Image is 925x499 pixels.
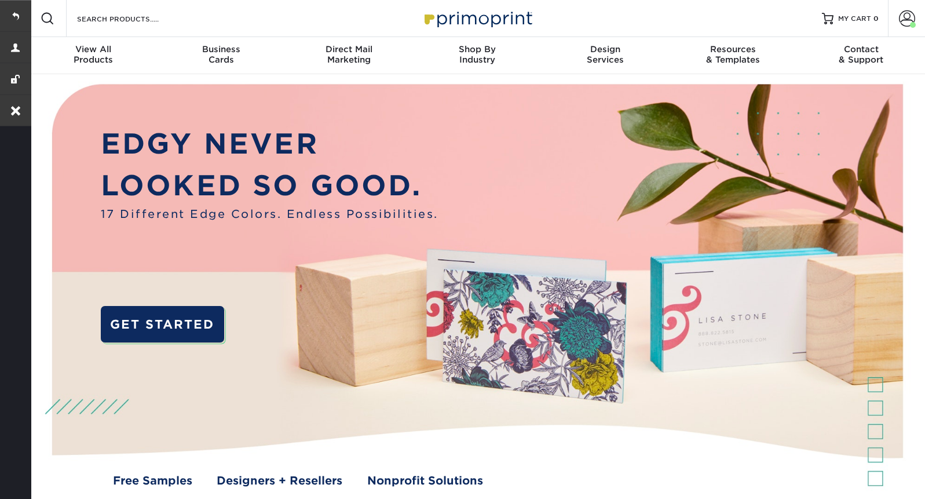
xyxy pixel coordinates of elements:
[413,44,541,54] span: Shop By
[29,37,157,74] a: View AllProducts
[101,123,438,165] p: EDGY NEVER
[157,44,285,54] span: Business
[541,44,669,54] span: Design
[797,37,925,74] a: Contact& Support
[419,6,535,31] img: Primoprint
[367,473,483,490] a: Nonprofit Solutions
[285,37,413,74] a: Direct MailMarketing
[541,37,669,74] a: DesignServices
[29,44,157,54] span: View All
[413,44,541,65] div: Industry
[669,44,797,65] div: & Templates
[669,44,797,54] span: Resources
[797,44,925,65] div: & Support
[157,44,285,65] div: Cards
[101,165,438,206] p: LOOKED SO GOOD.
[217,473,342,490] a: Designers + Resellers
[113,473,192,490] a: Free Samples
[541,44,669,65] div: Services
[797,44,925,54] span: Contact
[873,14,879,23] span: 0
[101,206,438,223] span: 17 Different Edge Colors. Endless Possibilities.
[413,37,541,74] a: Shop ByIndustry
[29,44,157,65] div: Products
[101,306,224,343] a: GET STARTED
[157,37,285,74] a: BusinessCards
[285,44,413,65] div: Marketing
[669,37,797,74] a: Resources& Templates
[285,44,413,54] span: Direct Mail
[838,14,871,24] span: MY CART
[76,12,189,26] input: SEARCH PRODUCTS.....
